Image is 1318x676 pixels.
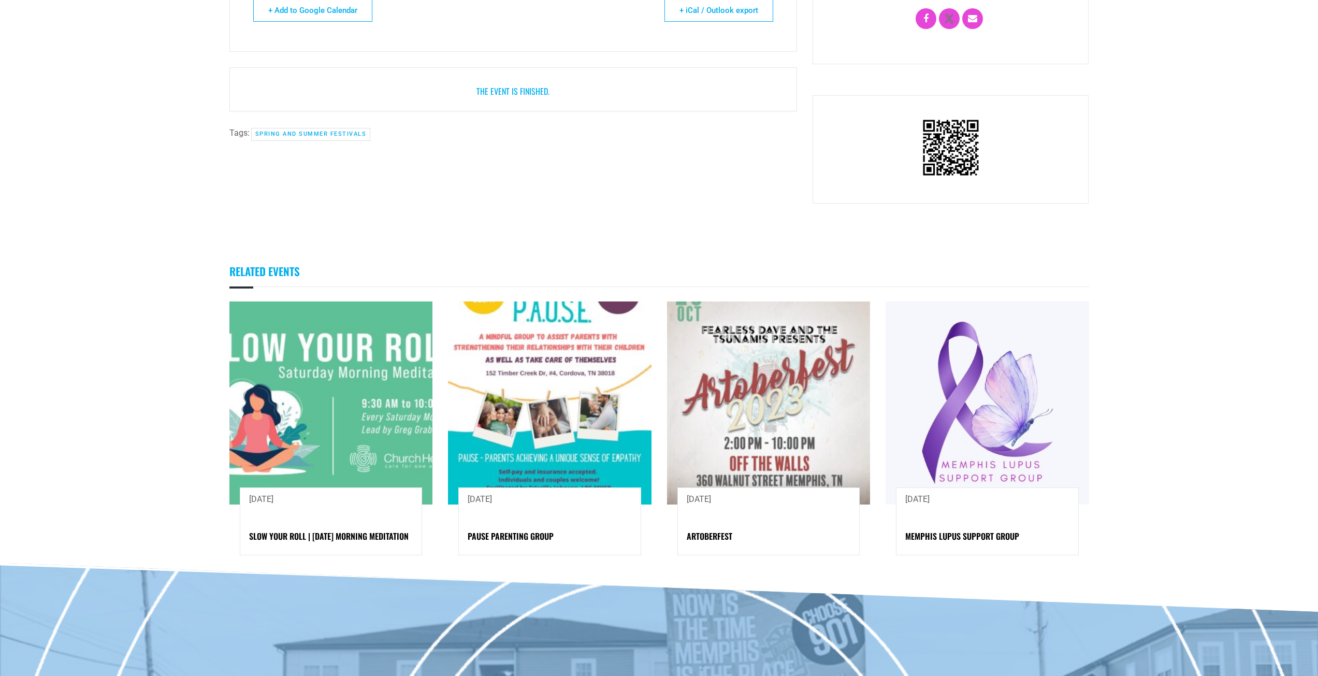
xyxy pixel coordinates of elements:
[229,256,1089,287] h3: Related Events
[687,530,732,542] a: Artoberfest
[939,8,960,29] a: X Social Network
[229,127,798,141] div: Tags:
[667,301,871,505] img: A poster for Artoberfest in Memphis, Tennessee.
[245,87,781,96] h3: The event is finished.
[962,8,983,29] a: Email
[886,301,1089,505] img: Memphis Lupus Support Group Logo
[905,494,930,504] span: [DATE]
[905,530,1019,542] a: Memphis Lupus Support Group
[920,117,982,179] img: QR Code
[468,530,554,542] a: PAUSE Parenting Group
[916,8,936,29] a: Share on Facebook
[468,494,492,504] span: [DATE]
[249,494,273,504] span: [DATE]
[249,530,409,542] a: Slow Your Roll | [DATE] Morning Meditation
[251,128,371,141] a: Spring and Summer Festivals
[687,494,711,504] span: [DATE]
